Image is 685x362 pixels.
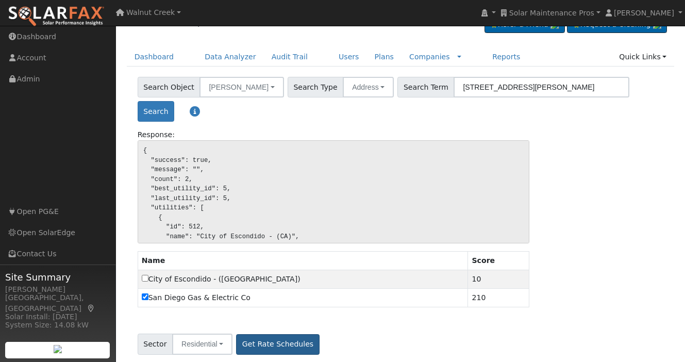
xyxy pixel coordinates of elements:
span: Sector [138,334,173,355]
th: Score [468,251,529,270]
span: Search Type [288,77,343,97]
span: Solar Maintenance Pros [509,9,594,17]
span: Walnut Creek [126,8,175,17]
input: San Diego Gas & Electric Co [142,293,148,300]
button: Address [343,77,394,97]
div: Solar Install: [DATE] [5,311,110,322]
button: Get Rate Schedules [236,334,319,355]
button: [PERSON_NAME] [199,77,283,97]
input: City of Escondido - ([GEOGRAPHIC_DATA]) [142,275,148,282]
a: Data Analyzer [197,47,264,67]
a: API Harness [205,16,266,28]
button: Search [138,101,174,122]
a: Audit Trail [264,47,315,67]
a: Dashboard [127,47,182,67]
a: Users [331,47,367,67]
a: Quick Links [611,47,674,67]
button: Residential [172,334,232,355]
a: Reports [484,47,528,67]
span: Search Object [138,77,201,97]
a: Companies [409,53,450,61]
div: [GEOGRAPHIC_DATA], [GEOGRAPHIC_DATA] [5,292,110,314]
td: 210 [468,288,529,307]
span: Site Summary [5,270,110,284]
img: retrieve [54,345,62,353]
img: SolarFax [8,6,105,27]
a: Plans [367,47,402,67]
th: Name [138,251,468,270]
span: [PERSON_NAME] [614,9,674,17]
div: System Size: 14.08 kW [5,320,110,331]
div: [PERSON_NAME] [5,284,110,295]
pre: { "success": true, "message": "", "count": 2, "best_utility_id": 5, "last_utility_id": 5, "utilit... [138,140,529,243]
label: id=5, parent=n/a [142,292,250,303]
label: id=512, parent=n/a [142,274,300,285]
td: 10 [468,270,529,288]
a: Map [87,304,96,312]
span: Search Term [397,77,454,97]
div: Response: [132,129,534,140]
